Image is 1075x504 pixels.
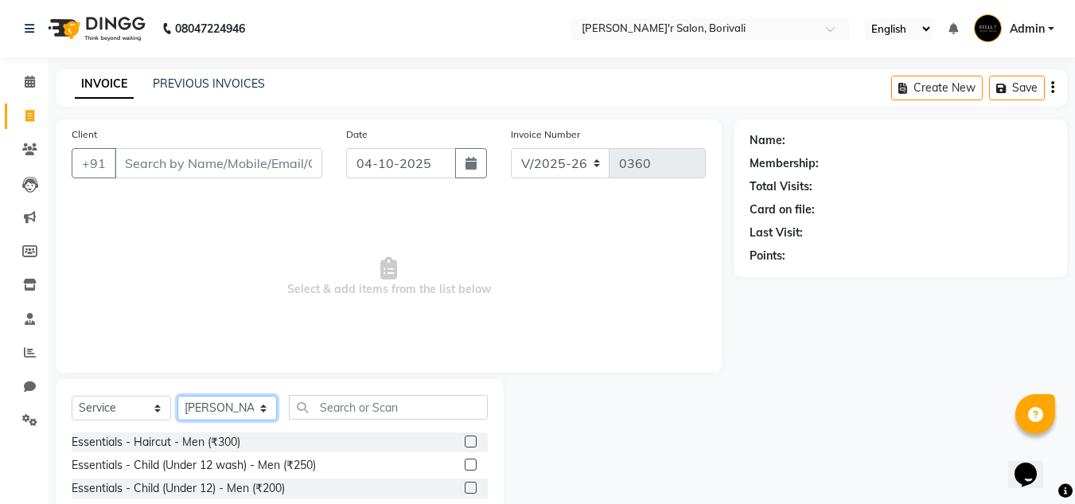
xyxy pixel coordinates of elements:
a: INVOICE [75,70,134,99]
label: Date [346,127,368,142]
div: Points: [750,248,785,264]
input: Search by Name/Mobile/Email/Code [115,148,322,178]
img: logo [41,6,150,51]
button: Create New [891,76,983,100]
input: Search or Scan [289,395,488,420]
div: Total Visits: [750,178,812,195]
div: Essentials - Haircut - Men (₹300) [72,434,240,451]
iframe: chat widget [1008,440,1059,488]
div: Membership: [750,155,819,172]
div: Essentials - Child (Under 12 wash) - Men (₹250) [72,457,316,474]
div: Essentials - Child (Under 12) - Men (₹200) [72,480,285,497]
button: Save [989,76,1045,100]
div: Card on file: [750,201,815,218]
span: Select & add items from the list below [72,197,706,357]
a: PREVIOUS INVOICES [153,76,265,91]
div: Last Visit: [750,225,803,241]
button: +91 [72,148,116,178]
b: 08047224946 [175,6,245,51]
label: Invoice Number [511,127,580,142]
label: Client [72,127,97,142]
img: Admin [974,14,1002,42]
span: Admin [1010,21,1045,37]
div: Name: [750,132,785,149]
